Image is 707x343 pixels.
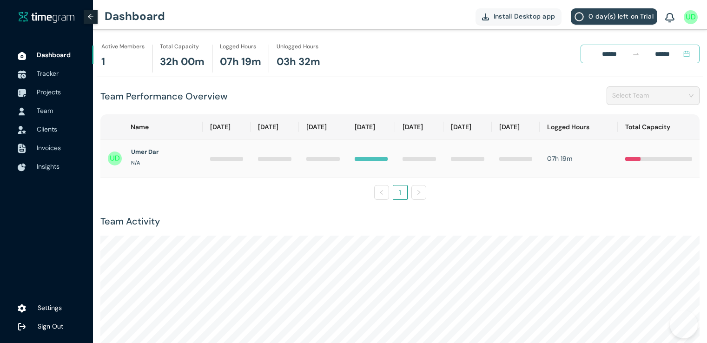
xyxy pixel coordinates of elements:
[540,114,618,140] th: Logged Hours
[571,8,657,25] button: 0 day(s) left on Trial
[101,42,145,51] h1: Active Members
[37,88,61,96] span: Projects
[203,114,251,140] th: [DATE]
[494,11,555,21] span: Install Desktop app
[588,11,654,21] span: 0 day(s) left on Trial
[100,114,203,140] th: Name
[482,13,489,20] img: DownloadApp
[18,70,26,79] img: TimeTrackerIcon
[251,114,299,140] th: [DATE]
[100,214,700,229] h1: Team Activity
[131,147,159,157] h1: Umer Dar
[18,163,26,171] img: InsightsIcon
[38,303,62,312] span: Settings
[19,12,74,23] img: timegram
[411,185,426,200] button: right
[476,8,562,25] button: Install Desktop app
[632,50,640,58] span: to
[492,114,540,140] th: [DATE]
[131,159,140,167] h1: N/A
[347,114,396,140] th: [DATE]
[108,152,122,165] img: UserIcon
[393,185,407,199] a: 1
[374,185,389,200] li: Previous Page
[395,114,443,140] th: [DATE]
[374,185,389,200] button: left
[37,51,71,59] span: Dashboard
[100,89,228,104] h1: Team Performance Overview
[443,114,492,140] th: [DATE]
[18,323,26,331] img: logOut.ca60ddd252d7bab9102ea2608abe0238.svg
[379,190,384,195] span: left
[220,54,261,70] h1: 07h 19m
[18,89,26,97] img: ProjectIcon
[277,54,320,70] h1: 03h 32m
[416,190,422,195] span: right
[299,114,347,140] th: [DATE]
[37,125,57,133] span: Clients
[87,13,94,20] span: arrow-left
[18,144,26,153] img: InvoiceIcon
[37,69,59,78] span: Tracker
[18,304,26,313] img: settings.78e04af822cf15d41b38c81147b09f22.svg
[393,185,408,200] li: 1
[160,54,205,70] h1: 32h 00m
[37,144,61,152] span: Invoices
[37,162,59,171] span: Insights
[18,126,26,134] img: InvoiceIcon
[220,42,256,51] h1: Logged Hours
[547,153,610,164] div: 07h 19m
[670,310,698,338] iframe: Toggle Customer Support
[19,11,74,23] a: timegram
[105,2,165,30] h1: Dashboard
[101,54,105,70] h1: 1
[18,52,26,60] img: DashboardIcon
[632,50,640,58] span: swap-right
[18,107,26,116] img: UserIcon
[665,13,674,23] img: BellIcon
[277,42,318,51] h1: Unlogged Hours
[411,185,426,200] li: Next Page
[37,106,53,115] span: Team
[618,114,700,140] th: Total Capacity
[38,322,63,330] span: Sign Out
[160,42,199,51] h1: Total Capacity
[684,10,698,24] img: UserIcon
